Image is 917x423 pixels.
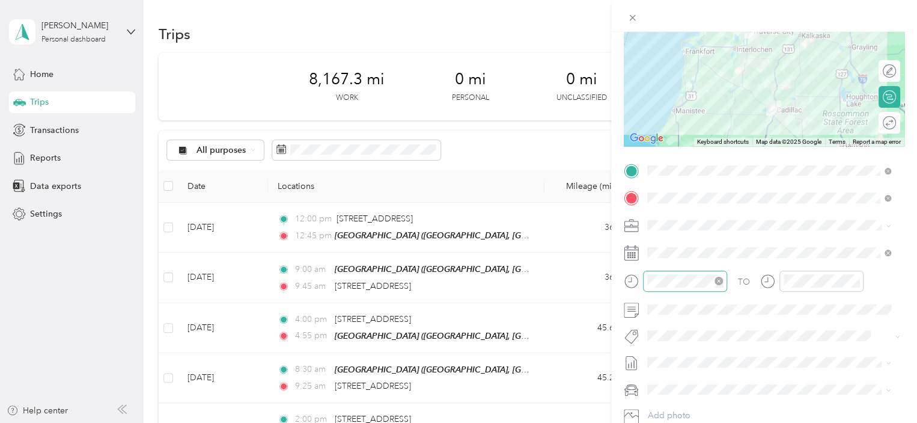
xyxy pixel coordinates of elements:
a: Terms (opens in new tab) [829,138,845,145]
span: Map data ©2025 Google [756,138,821,145]
button: Keyboard shortcuts [697,138,749,146]
a: Report a map error [853,138,901,145]
div: TO [738,276,750,288]
a: Open this area in Google Maps (opens a new window) [627,131,666,146]
span: close-circle [714,277,723,285]
iframe: Everlance-gr Chat Button Frame [850,356,917,423]
img: Google [627,131,666,146]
